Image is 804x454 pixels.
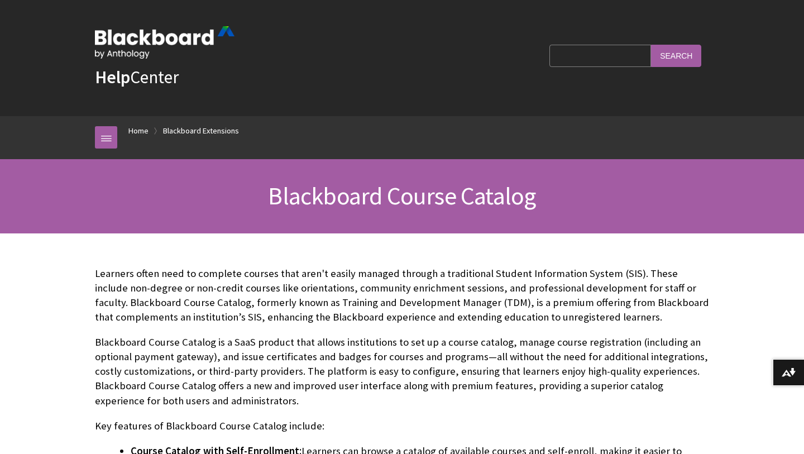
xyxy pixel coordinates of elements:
strong: Help [95,66,130,88]
a: Home [128,124,149,138]
p: Blackboard Course Catalog is a SaaS product that allows institutions to set up a course catalog, ... [95,335,709,408]
a: Blackboard Extensions [163,124,239,138]
span: Blackboard Course Catalog [268,180,535,211]
img: Blackboard by Anthology [95,26,234,59]
p: Learners often need to complete courses that aren't easily managed through a traditional Student ... [95,266,709,325]
input: Search [651,45,701,66]
p: Key features of Blackboard Course Catalog include: [95,419,709,433]
a: HelpCenter [95,66,179,88]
